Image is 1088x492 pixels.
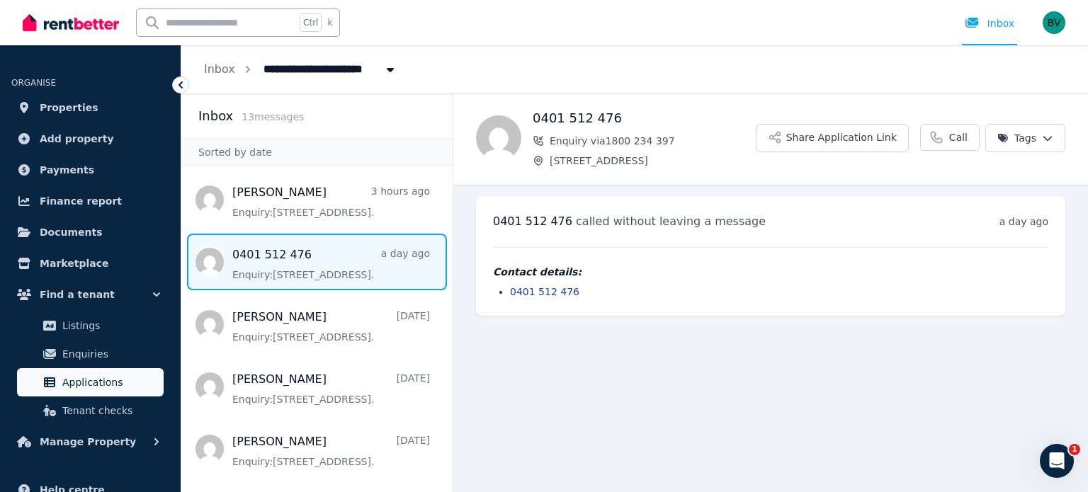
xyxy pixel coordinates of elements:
a: Documents [11,218,169,246]
a: 0401 512 476a day agoEnquiry:[STREET_ADDRESS]. [232,246,430,282]
h4: Contact details: [493,265,1048,279]
button: Find a tenant [11,280,169,309]
img: RentBetter [23,12,119,33]
span: 13 message s [242,111,304,122]
img: 0401 512 476 [476,115,521,161]
span: 1 [1069,444,1080,455]
time: a day ago [999,216,1048,227]
span: Tags [997,131,1036,145]
a: [PERSON_NAME][DATE]Enquiry:[STREET_ADDRESS]. [232,433,430,469]
a: [PERSON_NAME][DATE]Enquiry:[STREET_ADDRESS]. [232,371,430,406]
span: 0401 512 476 [493,214,572,228]
a: [PERSON_NAME]3 hours agoEnquiry:[STREET_ADDRESS]. [232,184,430,219]
span: called without leaving a message [576,214,766,228]
span: Listings [62,317,158,334]
span: ORGANISE [11,78,56,88]
span: Enquiry via 1800 234 397 [550,134,756,148]
a: 0401 512 476 [510,286,579,297]
h2: Inbox [198,106,233,126]
span: Find a tenant [40,286,115,303]
span: Properties [40,99,98,116]
a: Properties [11,93,169,122]
span: [STREET_ADDRESS] [550,154,756,168]
span: Call [949,130,968,144]
nav: Breadcrumb [181,45,420,93]
a: Tenant checks [17,396,164,425]
a: Inbox [204,62,235,76]
a: [PERSON_NAME][DATE]Enquiry:[STREET_ADDRESS]. [232,309,430,344]
span: k [327,17,332,28]
span: Ctrl [300,13,322,32]
span: Applications [62,374,158,391]
span: Documents [40,224,103,241]
span: Manage Property [40,433,136,450]
button: Manage Property [11,428,169,456]
span: Payments [40,161,94,178]
span: Marketplace [40,255,108,272]
a: Finance report [11,187,169,215]
span: Tenant checks [62,402,158,419]
div: Sorted by date [181,139,453,166]
span: Add property [40,130,114,147]
a: Enquiries [17,340,164,368]
div: Inbox [965,16,1014,30]
img: Benmon Mammen Varghese [1043,11,1065,34]
span: Enquiries [62,345,158,362]
button: Share Application Link [756,124,909,152]
button: Tags [985,124,1065,152]
a: Call [920,124,980,151]
a: Add property [11,125,169,153]
iframe: Intercom live chat [1040,444,1074,478]
h1: 0401 512 476 [533,108,756,128]
a: Payments [11,156,169,184]
a: Applications [17,368,164,396]
a: Marketplace [11,249,169,278]
a: Listings [17,311,164,340]
span: Finance report [40,193,122,210]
